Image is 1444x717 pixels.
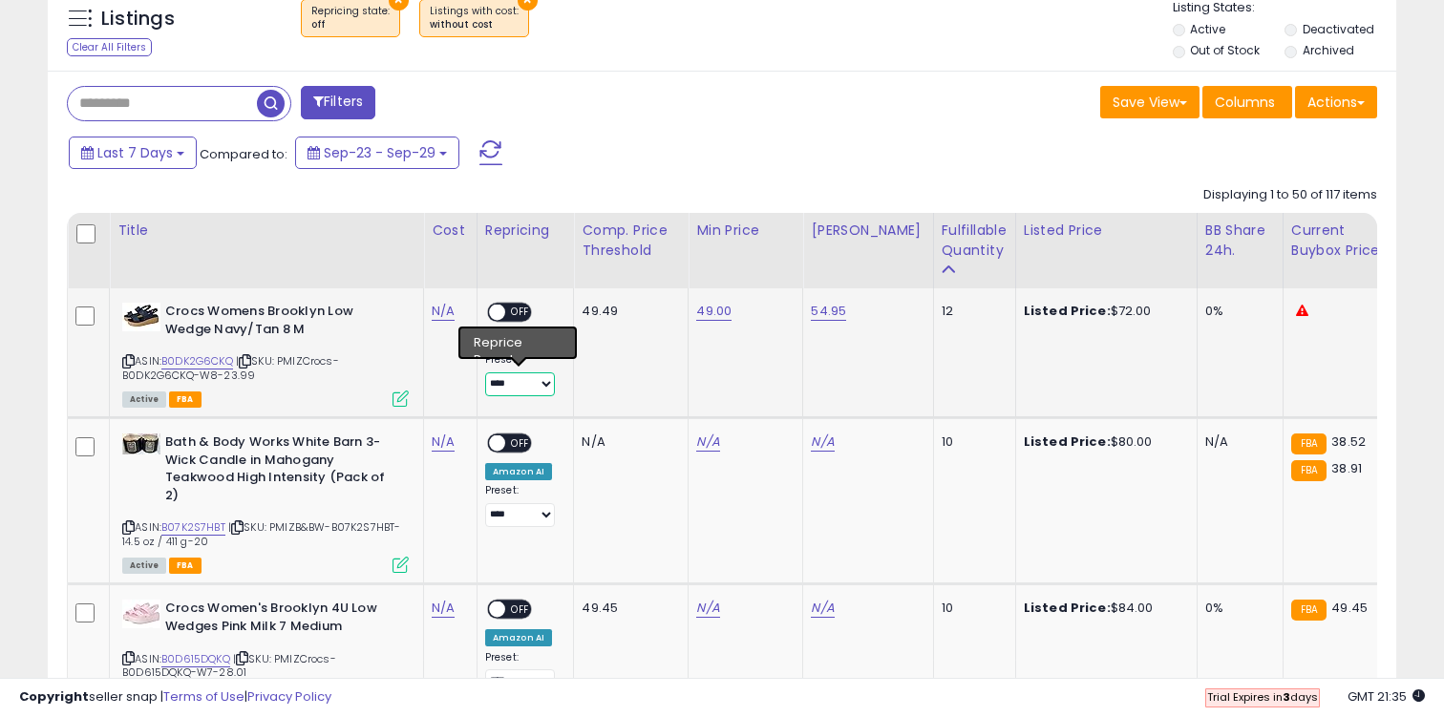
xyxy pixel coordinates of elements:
small: FBA [1291,460,1327,481]
img: 418TBwAExEL._SL40_.jpg [122,433,160,454]
a: N/A [432,599,455,618]
div: Min Price [696,221,795,241]
span: | SKU: PMIZB&BW-B07K2S7HBT-14.5 oz / 411 g-20 [122,519,401,548]
img: 312UB5etIPL._SL40_.jpg [122,600,160,628]
h5: Listings [101,6,175,32]
a: B0D615DQKQ [161,651,230,667]
div: Preset: [485,484,560,527]
div: N/A [1205,433,1268,451]
div: without cost [430,18,519,32]
div: ASIN: [122,433,409,571]
span: Repricing state : [311,4,390,32]
div: Comp. Price Threshold [582,221,680,261]
span: Listings with cost : [430,4,519,32]
a: N/A [432,432,455,452]
span: Compared to: [200,145,287,163]
span: Columns [1215,93,1275,112]
small: FBA [1291,600,1327,621]
strong: Copyright [19,687,89,706]
button: Columns [1202,86,1292,118]
span: Trial Expires in days [1207,689,1318,705]
div: Listed Price [1024,221,1189,241]
span: All listings currently available for purchase on Amazon [122,558,166,574]
a: N/A [811,599,834,618]
a: N/A [696,432,719,452]
button: Sep-23 - Sep-29 [295,137,459,169]
div: Clear All Filters [67,38,152,56]
a: B07K2S7HBT [161,519,225,536]
span: FBA [169,391,202,408]
div: Preset: [485,651,560,694]
div: 49.49 [582,303,673,320]
span: Last 7 Days [97,143,173,162]
div: 0% [1205,600,1268,617]
span: 38.52 [1331,432,1366,451]
a: N/A [432,302,455,321]
div: ASIN: [122,600,409,702]
span: OFF [505,305,536,321]
label: Archived [1303,42,1354,58]
div: Cost [432,221,469,241]
label: Deactivated [1303,21,1374,37]
span: | SKU: PMIZCrocs-B0DK2G6CKQ-W8-23.99 [122,353,339,382]
span: 38.91 [1331,459,1362,477]
label: Active [1190,21,1225,37]
a: 49.00 [696,302,732,321]
button: Save View [1100,86,1200,118]
div: 10 [942,600,1001,617]
button: Filters [301,86,375,119]
a: Privacy Policy [247,687,331,706]
div: Amazon AI [485,463,552,480]
a: N/A [811,432,834,452]
b: Listed Price: [1024,302,1111,320]
span: OFF [505,435,536,452]
b: Bath & Body Works White Barn 3-Wick Candle in Mahogany Teakwood High Intensity (Pack of 2) [165,433,397,509]
div: ASIN: [122,303,409,405]
b: Crocs Women's Brooklyn 4U Low Wedges Pink Milk 7 Medium [165,600,397,640]
b: Crocs Womens Brooklyn Low Wedge Navy/Tan 8 M [165,303,397,343]
a: B0DK2G6CKQ [161,353,233,369]
div: seller snap | | [19,688,331,706]
button: Actions [1295,86,1377,118]
small: FBA [1291,433,1327,454]
div: $72.00 [1024,303,1182,320]
div: off [311,18,390,32]
img: 31lr4H5yxgL._SL40_.jpg [122,303,160,331]
div: Amazon AI [485,629,552,646]
div: Preset: [485,353,560,396]
span: 2025-10-7 21:35 GMT [1348,687,1425,706]
a: N/A [696,599,719,618]
b: 3 [1283,689,1290,705]
div: BB Share 24h. [1205,221,1275,261]
div: 12 [942,303,1001,320]
div: Current Buybox Price [1291,221,1390,261]
span: FBA [169,558,202,574]
div: Fulfillable Quantity [942,221,1008,261]
div: $80.00 [1024,433,1182,451]
b: Listed Price: [1024,599,1111,617]
div: Repricing [485,221,566,241]
div: [PERSON_NAME] [811,221,924,241]
div: Displaying 1 to 50 of 117 items [1203,186,1377,204]
button: Last 7 Days [69,137,197,169]
b: Listed Price: [1024,432,1111,451]
div: N/A [582,433,673,451]
span: All listings currently available for purchase on Amazon [122,391,166,408]
span: 49.45 [1331,599,1368,617]
a: 54.95 [811,302,846,321]
span: OFF [505,601,536,618]
div: 10 [942,433,1001,451]
label: Out of Stock [1190,42,1260,58]
div: 49.45 [582,600,673,617]
span: Sep-23 - Sep-29 [324,143,435,162]
div: 0% [1205,303,1268,320]
div: Title [117,221,415,241]
div: Amazon AI [485,332,552,349]
div: $84.00 [1024,600,1182,617]
a: Terms of Use [163,687,244,706]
